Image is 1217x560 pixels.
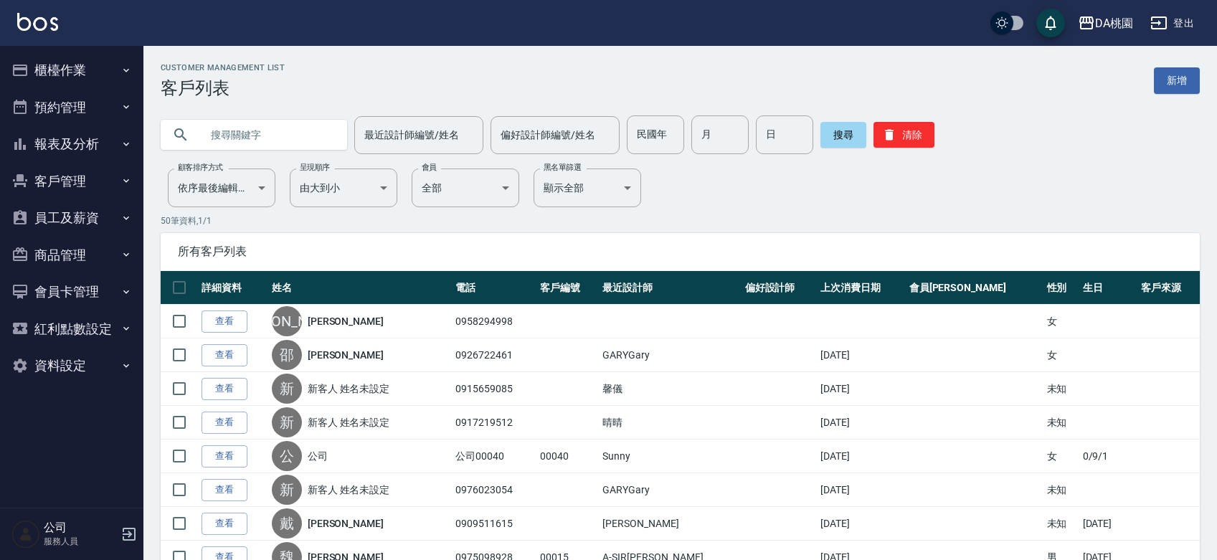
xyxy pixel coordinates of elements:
th: 上次消費日期 [817,271,906,305]
td: [DATE] [817,338,906,372]
a: 查看 [202,513,247,535]
td: [DATE] [817,507,906,541]
td: 0976023054 [452,473,536,507]
p: 服務人員 [44,535,117,548]
div: 公 [272,441,302,471]
div: 新 [272,475,302,505]
h3: 客戶列表 [161,78,285,98]
td: 0926722461 [452,338,536,372]
div: 新 [272,407,302,437]
a: 查看 [202,479,247,501]
td: GARYGary [599,473,741,507]
div: 依序最後編輯時間 [168,169,275,207]
a: 查看 [202,412,247,434]
th: 客戶編號 [536,271,599,305]
td: 0917219512 [452,406,536,440]
td: [DATE] [817,372,906,406]
th: 電話 [452,271,536,305]
th: 會員[PERSON_NAME] [906,271,1043,305]
span: 所有客戶列表 [178,245,1183,259]
label: 顧客排序方式 [178,162,223,173]
a: [PERSON_NAME] [308,314,384,328]
a: [PERSON_NAME] [308,516,384,531]
td: 女 [1043,338,1079,372]
td: 晴晴 [599,406,741,440]
h5: 公司 [44,521,117,535]
img: Logo [17,13,58,31]
button: 櫃檯作業 [6,52,138,89]
button: 紅利點數設定 [6,310,138,348]
td: 未知 [1043,473,1079,507]
td: Sunny [599,440,741,473]
label: 黑名單篩選 [544,162,581,173]
button: save [1036,9,1065,37]
div: 戴 [272,508,302,538]
td: [DATE] [1079,507,1137,541]
td: [DATE] [817,440,906,473]
button: 報表及分析 [6,125,138,163]
td: 女 [1043,305,1079,338]
td: 未知 [1043,406,1079,440]
a: 查看 [202,310,247,333]
div: 新 [272,374,302,404]
button: 員工及薪資 [6,199,138,237]
th: 性別 [1043,271,1079,305]
button: 搜尋 [820,122,866,148]
button: 商品管理 [6,237,138,274]
button: 清除 [873,122,934,148]
a: 公司 [308,449,328,463]
td: 0958294998 [452,305,536,338]
button: 預約管理 [6,89,138,126]
td: 0/9/1 [1079,440,1137,473]
div: 邵 [272,340,302,370]
th: 生日 [1079,271,1137,305]
div: 顯示全部 [534,169,641,207]
td: 0915659085 [452,372,536,406]
button: 會員卡管理 [6,273,138,310]
button: 登出 [1145,10,1200,37]
th: 客戶來源 [1137,271,1200,305]
a: 新客人 姓名未設定 [308,381,390,396]
p: 50 筆資料, 1 / 1 [161,214,1200,227]
td: [DATE] [817,406,906,440]
a: 查看 [202,378,247,400]
input: 搜尋關鍵字 [201,115,336,154]
td: 女 [1043,440,1079,473]
label: 呈現順序 [300,162,330,173]
div: 全部 [412,169,519,207]
th: 詳細資料 [198,271,268,305]
td: 0909511615 [452,507,536,541]
td: [DATE] [817,473,906,507]
td: 00040 [536,440,599,473]
button: DA桃園 [1072,9,1139,38]
a: 新客人 姓名未設定 [308,483,390,497]
th: 姓名 [268,271,453,305]
label: 會員 [422,162,437,173]
td: 公司00040 [452,440,536,473]
td: GARYGary [599,338,741,372]
td: [PERSON_NAME] [599,507,741,541]
button: 客戶管理 [6,163,138,200]
td: 未知 [1043,372,1079,406]
div: 由大到小 [290,169,397,207]
td: 馨儀 [599,372,741,406]
th: 最近設計師 [599,271,741,305]
a: [PERSON_NAME] [308,348,384,362]
a: 新增 [1154,67,1200,94]
button: 資料設定 [6,347,138,384]
a: 查看 [202,344,247,366]
a: 查看 [202,445,247,468]
img: Person [11,520,40,549]
a: 新客人 姓名未設定 [308,415,390,430]
th: 偏好設計師 [742,271,817,305]
div: [PERSON_NAME] [272,306,302,336]
div: DA桃園 [1095,14,1133,32]
h2: Customer Management List [161,63,285,72]
td: 未知 [1043,507,1079,541]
